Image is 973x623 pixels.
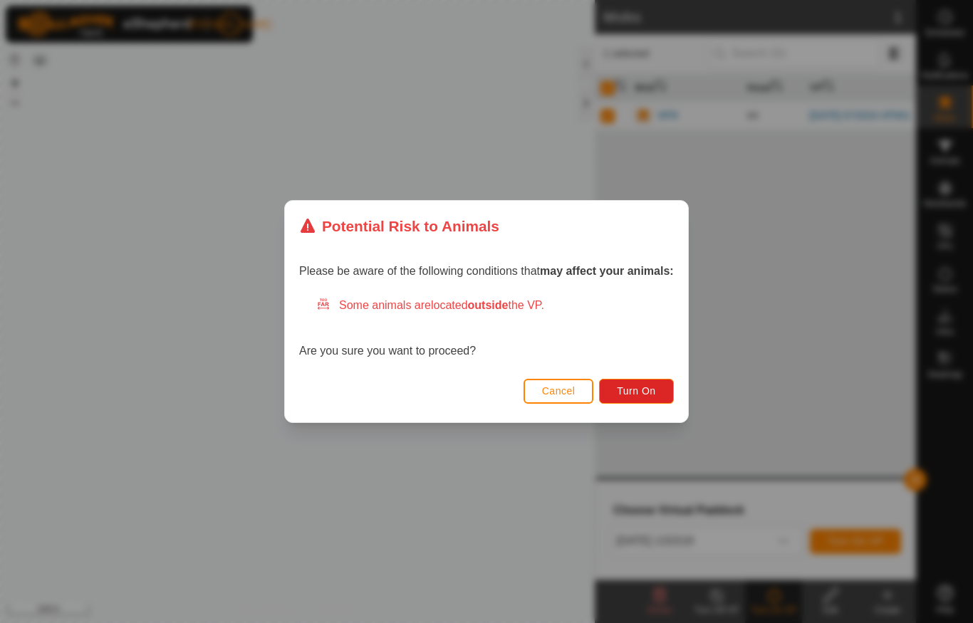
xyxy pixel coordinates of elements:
[618,385,656,397] span: Turn On
[468,299,509,311] strong: outside
[299,215,499,237] div: Potential Risk to Animals
[316,297,674,314] div: Some animals are
[299,265,674,277] span: Please be aware of the following conditions that
[542,385,576,397] span: Cancel
[431,299,544,311] span: located the VP.
[299,297,674,360] div: Are you sure you want to proceed?
[540,265,674,277] strong: may affect your animals:
[524,379,594,404] button: Cancel
[600,379,674,404] button: Turn On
